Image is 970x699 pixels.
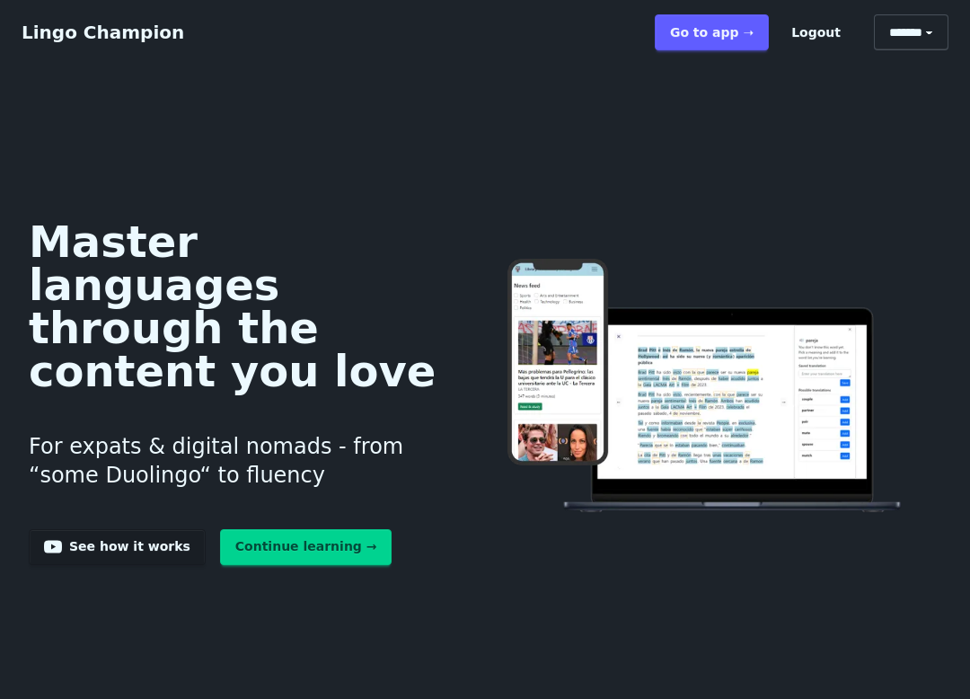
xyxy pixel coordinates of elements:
h1: Master languages through the content you love [29,220,443,393]
h3: For expats & digital nomads - from “some Duolingo“ to fluency [29,411,443,511]
a: See how it works [29,529,206,565]
a: Continue learning → [220,529,392,565]
a: Go to app ➝ [655,14,769,50]
button: Logout [776,14,856,50]
img: Learn languages online [472,259,941,516]
a: Lingo Champion [22,22,184,43]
